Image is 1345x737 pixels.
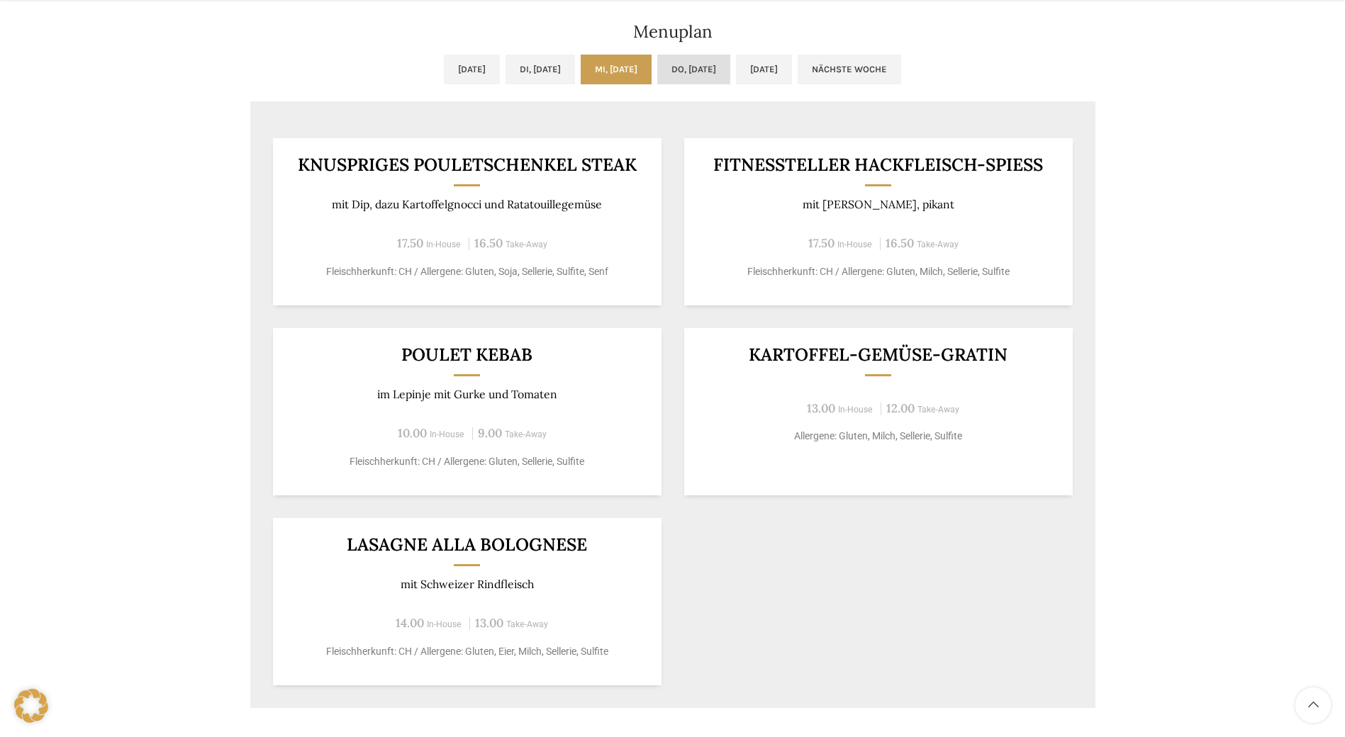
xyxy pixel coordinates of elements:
p: Allergene: Gluten, Milch, Sellerie, Sulfite [701,429,1055,444]
span: Take-Away [505,429,547,439]
p: Fleischherkunft: CH / Allergene: Gluten, Milch, Sellerie, Sulfite [701,264,1055,279]
p: mit Schweizer Rindfleisch [290,578,644,591]
a: Do, [DATE] [657,55,730,84]
span: Take-Away [917,240,959,249]
span: Take-Away [917,405,959,415]
span: 16.50 [474,235,503,251]
h3: Knuspriges Pouletschenkel steak [290,156,644,174]
span: 10.00 [398,425,427,441]
p: mit [PERSON_NAME], pikant [701,198,1055,211]
a: [DATE] [736,55,792,84]
a: Di, [DATE] [506,55,575,84]
p: mit Dip, dazu Kartoffelgnocci und Ratatouillegemüse [290,198,644,211]
a: [DATE] [444,55,500,84]
span: 17.50 [397,235,423,251]
span: In-House [426,240,461,249]
h2: Menuplan [250,23,1095,40]
h3: Lasagne alla Bolognese [290,536,644,553]
span: 13.00 [807,400,835,416]
span: 12.00 [886,400,915,416]
span: In-House [837,240,872,249]
h3: Kartoffel-Gemüse-Gratin [701,346,1055,364]
span: 9.00 [478,425,502,441]
span: 14.00 [396,615,424,631]
a: Mi, [DATE] [581,55,652,84]
span: Take-Away [506,619,548,629]
span: 16.50 [886,235,914,251]
span: In-House [838,405,873,415]
p: Fleischherkunft: CH / Allergene: Gluten, Sellerie, Sulfite [290,454,644,469]
span: In-House [427,619,462,629]
span: 13.00 [475,615,503,631]
p: Fleischherkunft: CH / Allergene: Gluten, Eier, Milch, Sellerie, Sulfite [290,644,644,659]
p: Fleischherkunft: CH / Allergene: Gluten, Soja, Sellerie, Sulfite, Senf [290,264,644,279]
h3: Fitnessteller Hackfleisch-Spiess [701,156,1055,174]
a: Scroll to top button [1295,687,1331,723]
a: Nächste Woche [798,55,901,84]
h3: Poulet Kebab [290,346,644,364]
p: im Lepinje mit Gurke und Tomaten [290,388,644,401]
span: Take-Away [506,240,547,249]
span: 17.50 [808,235,835,251]
span: In-House [430,429,464,439]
